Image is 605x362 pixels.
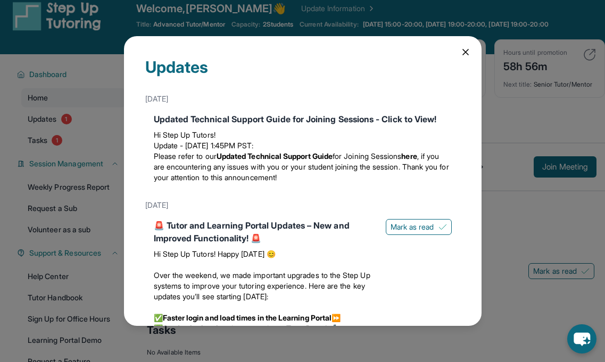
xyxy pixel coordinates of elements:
div: 🚨 Tutor and Learning Portal Updates – New and Improved Functionality! 🚨 [154,219,377,245]
span: Please refer to our [154,151,217,161]
span: Update - [DATE] 1:45PM PST: [154,141,254,150]
img: Mark as read [438,223,447,231]
strong: A refreshed and easier-to-navigate Tutor Portal [163,324,327,333]
span: Over the weekend, we made important upgrades to the Step Up systems to improve your tutoring expe... [154,271,370,301]
span: 💅 [327,324,336,333]
strong: Faster login and load times in the Learning Portal [163,313,332,322]
div: [DATE] [145,196,460,215]
span: Hi Step Up Tutors! Happy [DATE] 😊 [154,249,276,258]
button: chat-button [567,324,596,353]
span: ⏩ [331,313,341,322]
strong: Updated Technical Support Guide [217,151,333,161]
div: Updated Technical Support Guide for Joining Sessions - Click to View! [154,113,452,125]
span: Hi Step Up Tutors! [154,130,216,139]
button: Mark as read [386,219,452,235]
div: [DATE] [145,89,460,108]
span: ✅ [154,313,163,322]
span: Mark as read [391,222,434,232]
div: Updates [145,57,460,89]
a: here [401,151,417,161]
span: , if you are encountering any issues with you or your student joining the session. Thank you for ... [154,151,449,182]
span: for Joining Sessions [333,151,401,161]
span: ✅ [154,324,163,333]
